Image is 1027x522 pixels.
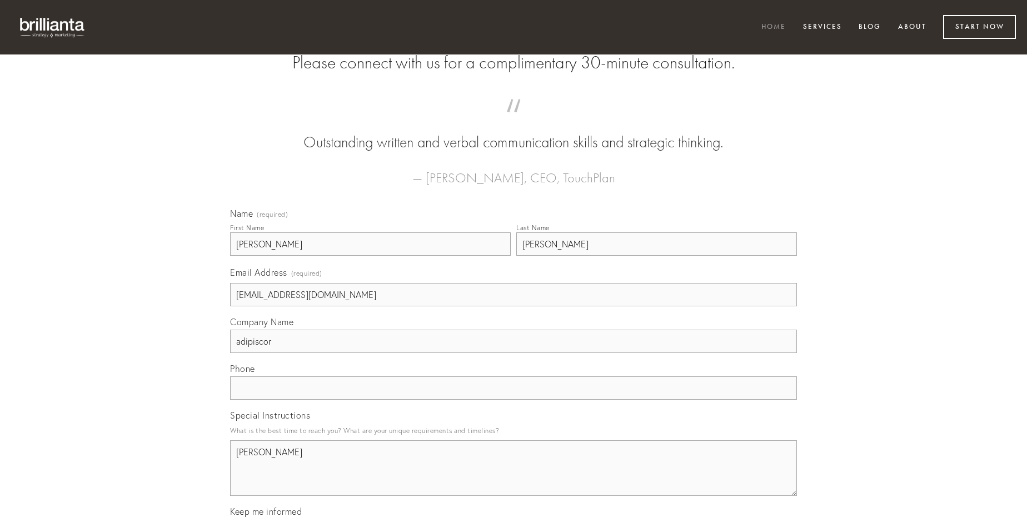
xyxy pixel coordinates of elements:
[230,363,255,374] span: Phone
[257,211,288,218] span: (required)
[230,440,797,496] textarea: [PERSON_NAME]
[230,52,797,73] h2: Please connect with us for a complimentary 30-minute consultation.
[248,110,779,132] span: “
[891,18,934,37] a: About
[230,223,264,232] div: First Name
[230,316,293,327] span: Company Name
[230,506,302,517] span: Keep me informed
[516,223,550,232] div: Last Name
[230,208,253,219] span: Name
[230,410,310,421] span: Special Instructions
[230,423,797,438] p: What is the best time to reach you? What are your unique requirements and timelines?
[11,11,94,43] img: brillianta - research, strategy, marketing
[230,267,287,278] span: Email Address
[248,110,779,153] blockquote: Outstanding written and verbal communication skills and strategic thinking.
[943,15,1016,39] a: Start Now
[754,18,793,37] a: Home
[851,18,888,37] a: Blog
[796,18,849,37] a: Services
[291,266,322,281] span: (required)
[248,153,779,189] figcaption: — [PERSON_NAME], CEO, TouchPlan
